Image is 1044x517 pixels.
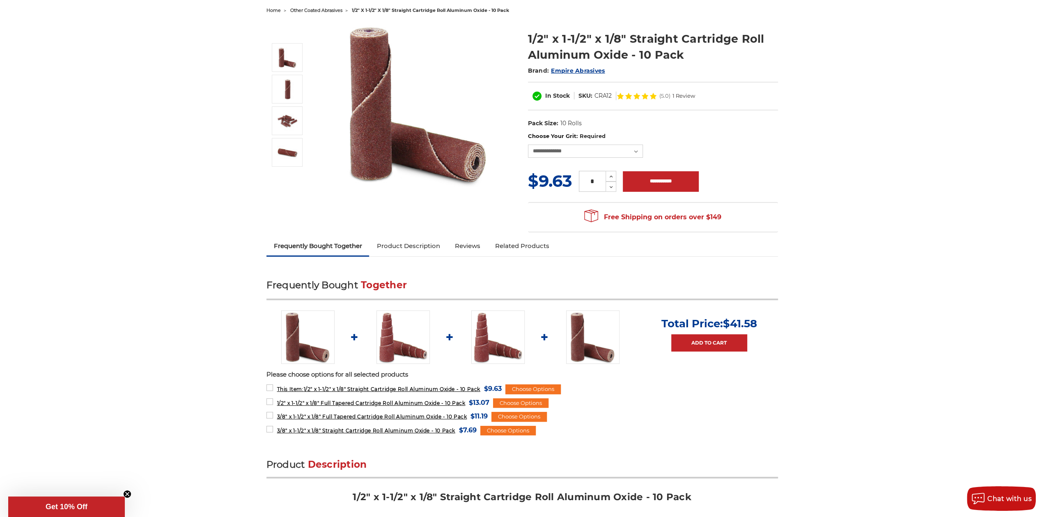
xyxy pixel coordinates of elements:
[337,22,501,186] img: Cartridge Roll 1/2" x 1-1/2" x 1/8" Straight
[528,171,572,191] span: $9.63
[277,427,455,434] span: 3/8" x 1-1/2" x 1/8" Straight Cartridge Roll Aluminum Oxide - 10 Pack
[266,459,305,470] span: Product
[266,279,358,291] span: Frequently Bought
[484,383,502,394] span: $9.63
[487,237,556,255] a: Related Products
[308,459,367,470] span: Description
[290,7,342,13] a: other coated abrasives
[579,133,605,139] small: Required
[277,110,298,131] img: Cartridge Roll 1/2" x 1-1/2" x 1/8" Straight
[469,397,489,408] span: $13.07
[266,370,778,379] p: Please choose options for all selected products
[369,237,447,255] a: Product Description
[584,209,721,225] span: Free Shipping on orders over $149
[266,491,778,509] h2: 1/2" x 1-1/2" x 1/8" Straight Cartridge Roll Aluminum Oxide - 10 Pack
[281,310,335,364] img: Cartridge Roll 1/2" x 1-1/2" x 1/8" Straight
[528,67,549,74] span: Brand:
[447,237,487,255] a: Reviews
[277,386,480,392] span: 1/2" x 1-1/2" x 1/8" Straight Cartridge Roll Aluminum Oxide - 10 Pack
[578,92,592,100] dt: SKU:
[46,503,87,511] span: Get 10% Off
[491,412,547,422] div: Choose Options
[545,92,570,99] span: In Stock
[277,79,298,99] img: Straight Cartridge Roll 1/2" x 1-1/2" x 1/8"
[361,279,407,291] span: Together
[528,119,558,128] dt: Pack Size:
[470,411,488,422] span: $11.19
[987,495,1032,503] span: Chat with us
[493,398,548,408] div: Choose Options
[266,237,369,255] a: Frequently Bought Together
[528,31,778,63] h1: 1/2" x 1-1/2" x 1/8" Straight Cartridge Roll Aluminum Oxide - 10 Pack
[594,92,612,100] dd: CRA12
[277,400,465,406] span: 1/2" x 1-1/2" x 1/8" Full Tapered Cartridge Roll Aluminum Oxide - 10 Pack
[661,317,757,330] p: Total Price:
[672,93,695,99] span: 1 Review
[266,7,281,13] a: home
[277,414,467,420] span: 3/8" x 1-1/2" x 1/8" Full Tapered Cartridge Roll Aluminum Oxide - 10 Pack
[459,425,477,436] span: $7.69
[277,47,298,68] img: Cartridge Roll 1/2" x 1-1/2" x 1/8" Straight
[480,426,536,436] div: Choose Options
[723,317,757,330] span: $41.58
[352,7,509,13] span: 1/2" x 1-1/2" x 1/8" straight cartridge roll aluminum oxide - 10 pack
[277,142,298,163] img: Cartridge Roll 1/2" x 1-1/2" x 1/8" Strait A/O
[123,490,131,498] button: Close teaser
[659,93,670,99] span: (5.0)
[671,334,747,352] a: Add to Cart
[551,67,605,74] a: Empire Abrasives
[505,384,561,394] div: Choose Options
[277,386,303,392] strong: This Item:
[560,119,581,128] dd: 10 Rolls
[967,486,1036,511] button: Chat with us
[8,496,125,517] div: Get 10% OffClose teaser
[528,132,778,140] label: Choose Your Grit:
